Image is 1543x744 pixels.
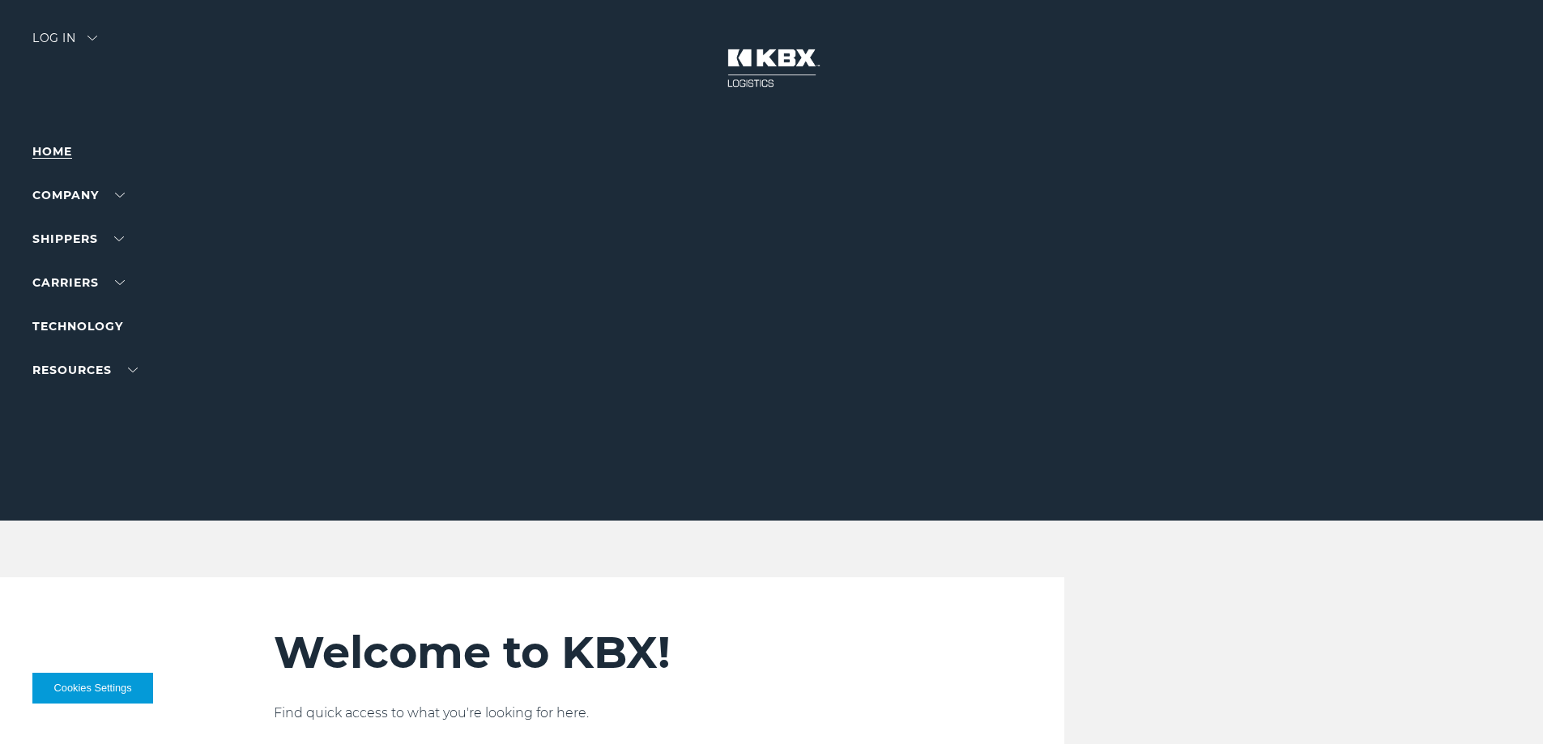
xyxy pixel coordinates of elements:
[32,32,97,56] div: Log in
[711,32,833,104] img: kbx logo
[274,704,968,723] p: Find quick access to what you're looking for here.
[32,188,125,202] a: Company
[32,363,138,377] a: RESOURCES
[87,36,97,40] img: arrow
[32,144,72,159] a: Home
[32,673,153,704] button: Cookies Settings
[274,626,968,679] h2: Welcome to KBX!
[32,232,124,246] a: SHIPPERS
[32,275,125,290] a: Carriers
[32,319,123,334] a: Technology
